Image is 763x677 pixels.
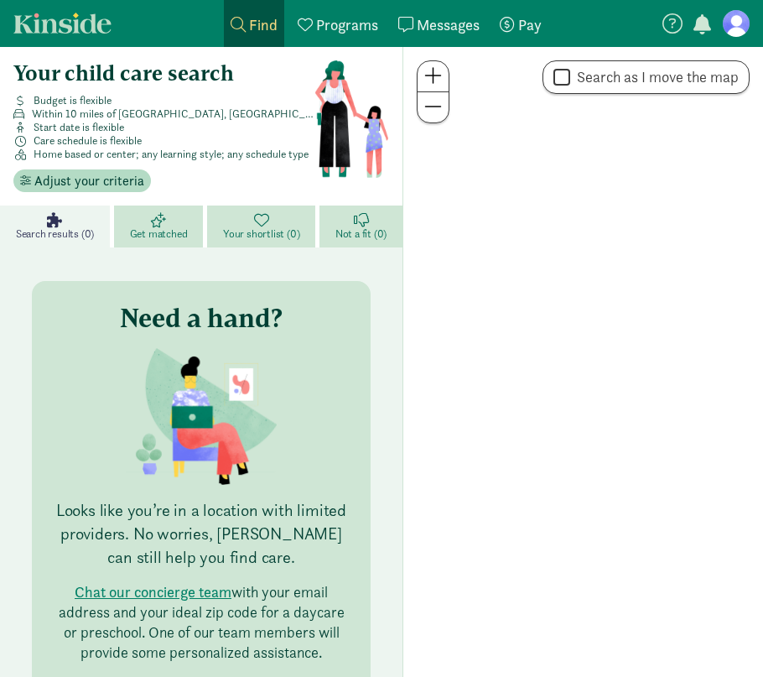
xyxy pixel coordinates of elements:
[13,169,151,193] button: Adjust your criteria
[34,148,309,161] span: Home based or center; any learning style; any schedule type
[32,107,314,121] span: Within 10 miles of [GEOGRAPHIC_DATA], [GEOGRAPHIC_DATA]
[16,227,94,241] span: Search results (0)
[319,206,402,247] a: Not a fit (0)
[249,15,278,34] span: Find
[570,67,739,87] label: Search as I move the map
[34,94,112,107] span: Budget is flexible
[223,227,299,241] span: Your shortlist (0)
[34,134,142,148] span: Care schedule is flexible
[417,15,480,34] span: Messages
[34,121,124,134] span: Start date is flexible
[13,60,314,87] h4: Your child care search
[120,301,283,335] h3: Need a hand?
[114,206,207,247] a: Get matched
[52,582,350,663] p: with your email address and your ideal zip code for a daycare or preschool. One of our team membe...
[13,13,112,34] a: Kinside
[130,227,188,241] span: Get matched
[34,171,144,191] span: Adjust your criteria
[75,582,231,602] button: Chat our concierge team
[316,15,378,34] span: Programs
[518,15,542,34] span: Pay
[52,498,350,569] p: Looks like you’re in a location with limited providers. No worries, [PERSON_NAME] can still help ...
[335,227,387,241] span: Not a fit (0)
[207,206,319,247] a: Your shortlist (0)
